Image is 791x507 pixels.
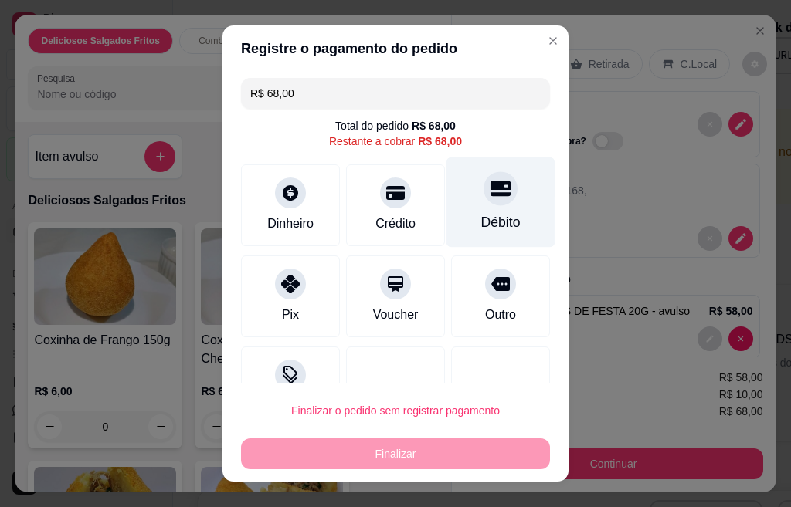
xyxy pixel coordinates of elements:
div: R$ 68,00 [412,118,456,134]
div: Crédito [375,215,416,233]
div: Outro [485,306,516,324]
div: Dinheiro [267,215,314,233]
div: Total do pedido [335,118,456,134]
button: Finalizar o pedido sem registrar pagamento [241,395,550,426]
header: Registre o pagamento do pedido [222,25,569,72]
div: R$ 68,00 [418,134,462,149]
div: Pix [282,306,299,324]
input: Ex.: hambúrguer de cordeiro [250,78,541,109]
div: Débito [481,212,521,232]
div: Voucher [373,306,419,324]
button: Close [541,29,565,53]
div: Restante a cobrar [329,134,462,149]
